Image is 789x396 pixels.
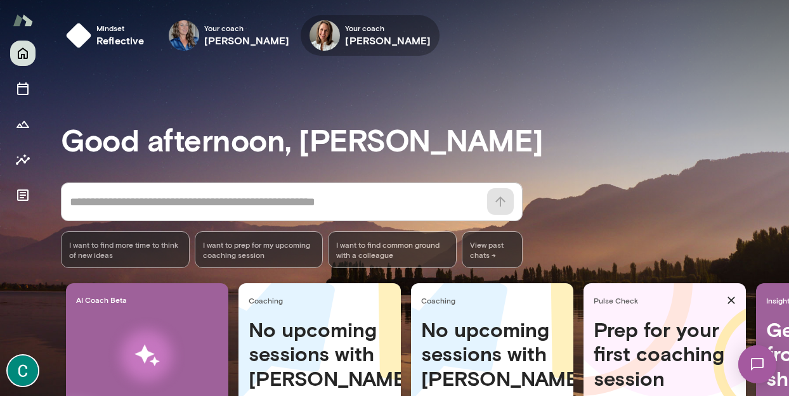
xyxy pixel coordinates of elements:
[96,23,145,33] span: Mindset
[66,23,91,48] img: mindset
[10,76,36,101] button: Sessions
[69,240,181,260] span: I want to find more time to think of new ideas
[249,317,391,390] h4: No upcoming sessions with [PERSON_NAME]
[204,23,290,33] span: Your coach
[10,112,36,137] button: Growth Plan
[8,355,38,386] img: Cassie Cunningham
[421,317,563,390] h4: No upcoming sessions with [PERSON_NAME]
[301,15,440,56] div: Andrea MayendiaYour coach[PERSON_NAME]
[204,33,290,48] h6: [PERSON_NAME]
[169,20,199,51] img: Nicole Menkhoff
[462,231,523,268] span: View past chats ->
[61,122,789,157] h3: Good afternoon, [PERSON_NAME]
[61,231,190,268] div: I want to find more time to think of new ideas
[594,317,736,390] h4: Prep for your first coaching session
[10,41,36,66] button: Home
[328,231,457,268] div: I want to find common ground with a colleague
[96,33,145,48] h6: reflective
[421,295,568,305] span: Coaching
[91,316,204,396] img: AI Workflows
[76,295,223,305] span: AI Coach Beta
[13,8,33,32] img: Mento
[10,147,36,172] button: Insights
[160,15,299,56] div: Nicole MenkhoffYour coach[PERSON_NAME]
[195,231,323,268] div: I want to prep for my upcoming coaching session
[594,295,722,305] span: Pulse Check
[61,15,155,56] button: Mindsetreflective
[310,20,340,51] img: Andrea Mayendia
[10,182,36,208] button: Documents
[345,33,431,48] h6: [PERSON_NAME]
[249,295,396,305] span: Coaching
[203,240,315,260] span: I want to prep for my upcoming coaching session
[345,23,431,33] span: Your coach
[336,240,448,260] span: I want to find common ground with a colleague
